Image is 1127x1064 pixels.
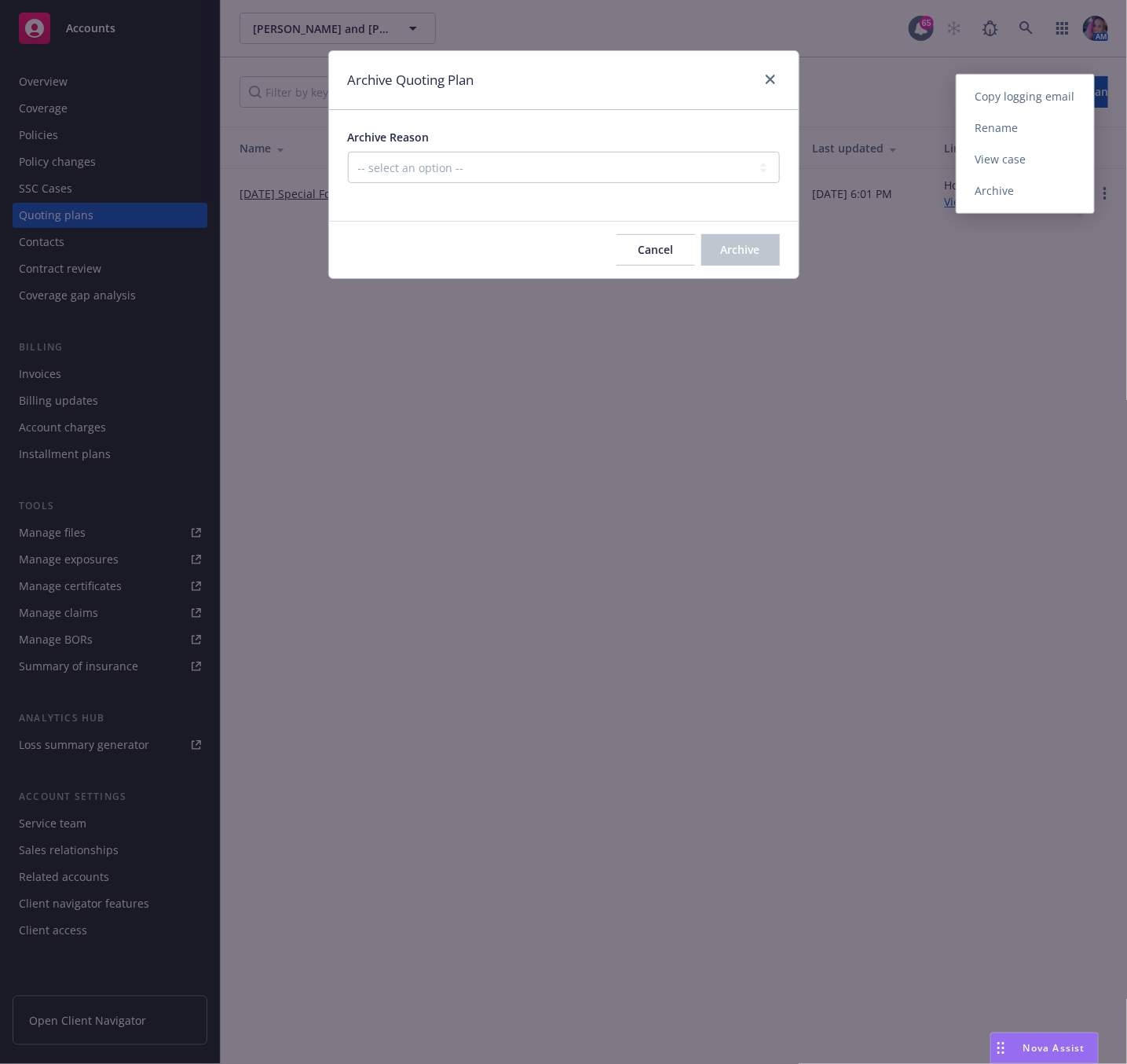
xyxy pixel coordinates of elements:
[721,242,760,257] span: Archive
[990,1033,1099,1064] button: Nova Assist
[701,234,780,266] button: Archive
[617,234,695,266] button: Cancel
[1023,1041,1085,1055] span: Nova Assist
[761,70,780,89] a: close
[991,1033,1011,1063] div: Drag to move
[957,152,1045,167] span: View case
[957,89,1094,104] span: Copy logging email
[348,130,430,145] span: Archive Reason
[348,70,474,90] h1: Archive Quoting Plan
[638,242,673,257] span: Cancel
[957,183,1034,198] span: Archive
[957,120,1037,135] span: Rename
